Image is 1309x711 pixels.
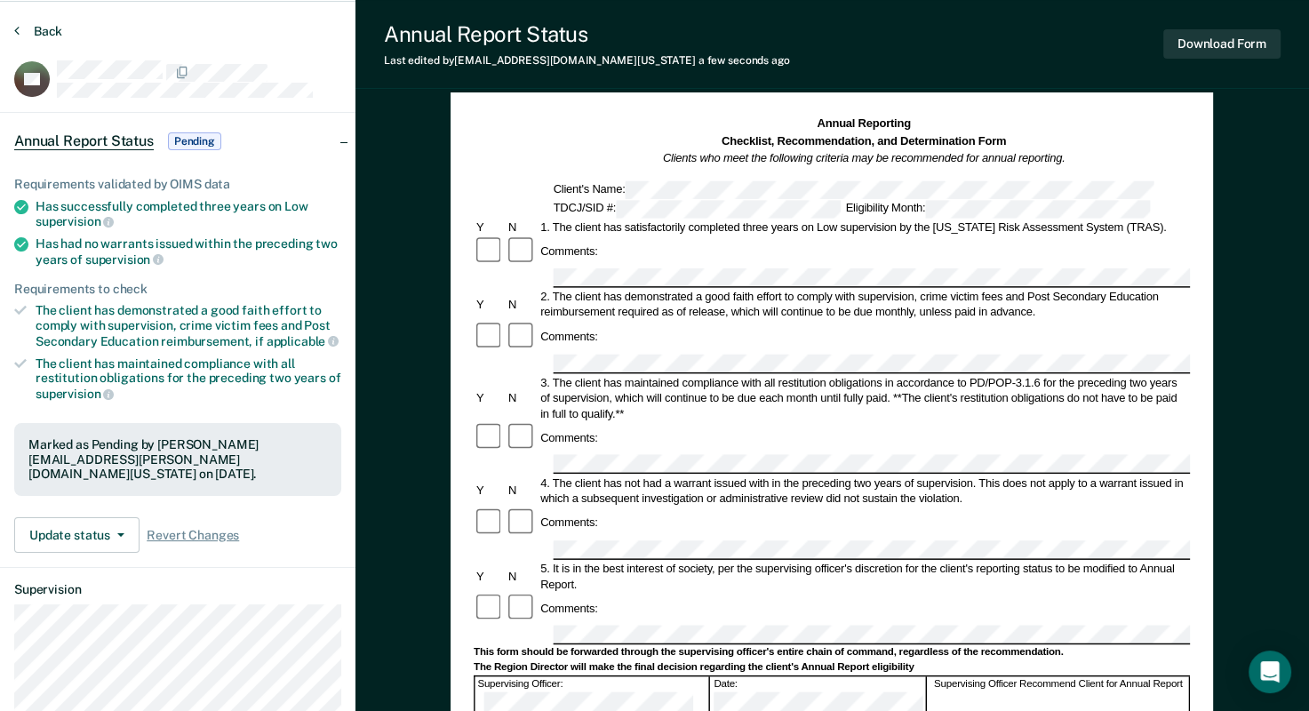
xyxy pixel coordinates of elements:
[474,297,506,312] div: Y
[267,334,339,348] span: applicable
[506,483,538,499] div: N
[539,475,1191,507] div: 4. The client has not had a warrant issued with in the preceding two years of supervision. This d...
[698,54,790,67] span: a few seconds ago
[539,561,1191,592] div: 5. It is in the best interest of society, per the supervising officer's discretion for the client...
[539,515,601,531] div: Comments:
[14,177,341,192] div: Requirements validated by OIMS data
[36,303,341,348] div: The client has demonstrated a good faith effort to comply with supervision, crime victim fees and...
[539,289,1191,320] div: 2. The client has demonstrated a good faith effort to comply with supervision, crime victim fees ...
[85,252,164,267] span: supervision
[384,21,790,47] div: Annual Report Status
[14,23,62,39] button: Back
[36,387,114,401] span: supervision
[1163,29,1281,59] button: Download Form
[14,582,341,597] dt: Supervision
[14,282,341,297] div: Requirements to check
[539,430,601,445] div: Comments:
[28,437,327,482] div: Marked as Pending by [PERSON_NAME][EMAIL_ADDRESS][PERSON_NAME][DOMAIN_NAME][US_STATE] on [DATE].
[722,134,1006,147] strong: Checklist, Recommendation, and Determination Form
[36,214,114,228] span: supervision
[14,517,140,553] button: Update status
[384,54,790,67] div: Last edited by [EMAIL_ADDRESS][DOMAIN_NAME][US_STATE]
[168,132,221,150] span: Pending
[36,356,341,402] div: The client has maintained compliance with all restitution obligations for the preceding two years of
[551,200,843,218] div: TDCJ/SID #:
[843,200,1153,218] div: Eligibility Month:
[474,219,506,234] div: Y
[474,483,506,499] div: Y
[474,646,1190,659] div: This form should be forwarded through the supervising officer's entire chain of command, regardle...
[539,244,601,259] div: Comments:
[551,180,1157,198] div: Client's Name:
[506,569,538,584] div: N
[539,601,601,616] div: Comments:
[539,330,601,345] div: Comments:
[506,219,538,234] div: N
[36,199,341,229] div: Has successfully completed three years on Low
[506,297,538,312] div: N
[818,117,911,130] strong: Annual Reporting
[474,569,506,584] div: Y
[14,132,154,150] span: Annual Report Status
[1249,651,1291,693] div: Open Intercom Messenger
[474,390,506,405] div: Y
[539,219,1191,234] div: 1. The client has satisfactorily completed three years on Low supervision by the [US_STATE] Risk ...
[506,390,538,405] div: N
[663,152,1066,164] em: Clients who meet the following criteria may be recommended for annual reporting.
[474,661,1190,675] div: The Region Director will make the final decision regarding the client's Annual Report eligibility
[36,236,341,267] div: Has had no warrants issued within the preceding two years of
[147,528,239,543] span: Revert Changes
[539,374,1191,420] div: 3. The client has maintained compliance with all restitution obligations in accordance to PD/POP-...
